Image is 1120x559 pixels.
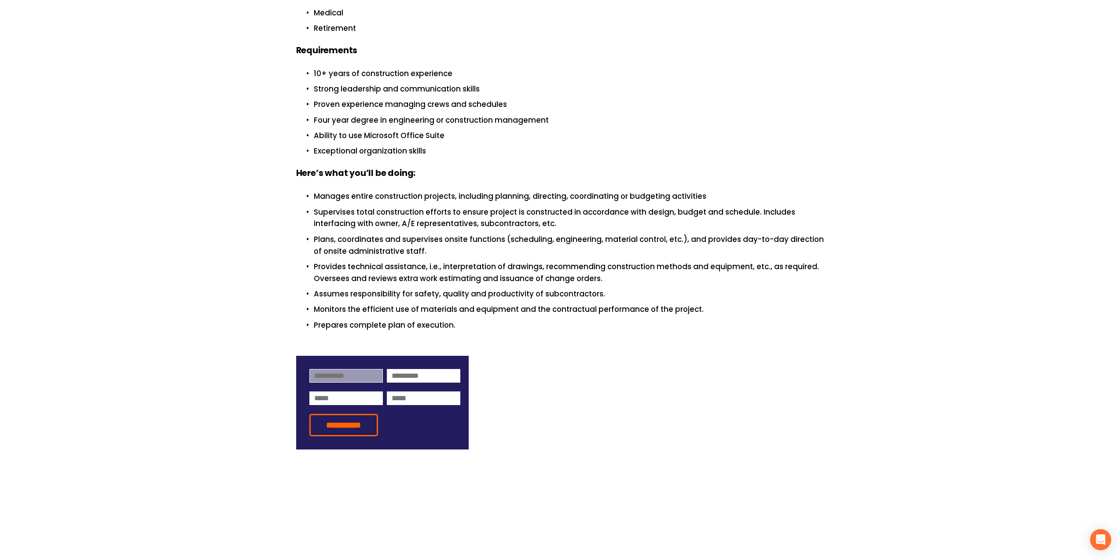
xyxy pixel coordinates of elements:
p: Monitors the efficient use of materials and equipment and the contractual performance of the proj... [314,303,824,315]
p: 10+ years of construction experience [314,68,824,80]
p: Supervises total construction efforts to ensure project is constructed in accordance with design,... [314,206,824,230]
p: Medical [314,7,824,19]
p: Proven experience managing crews and schedules [314,99,824,110]
p: Prepares complete plan of execution. [314,319,824,331]
div: Open Intercom Messenger [1090,529,1111,550]
p: Ability to use Microsoft Office Suite [314,130,824,142]
p: Strong leadership and communication skills [314,83,824,95]
p: Provides technical assistance, i.e., interpretation of drawings, recommending construction method... [314,261,824,285]
strong: Here’s what you’ll be doing: [296,167,416,181]
p: Manages entire construction projects, including planning, directing, coordinating or budgeting ac... [314,190,824,202]
p: Assumes responsibility for safety, quality and productivity of subcontractors. [314,288,824,300]
p: Exceptional organization skills [314,145,824,157]
p: Plans, coordinates and supervises onsite functions (scheduling, engineering, material control, et... [314,234,824,257]
strong: Requirements [296,44,358,58]
p: Four year degree in engineering or construction management [314,114,824,126]
p: Retirement [314,22,824,34]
